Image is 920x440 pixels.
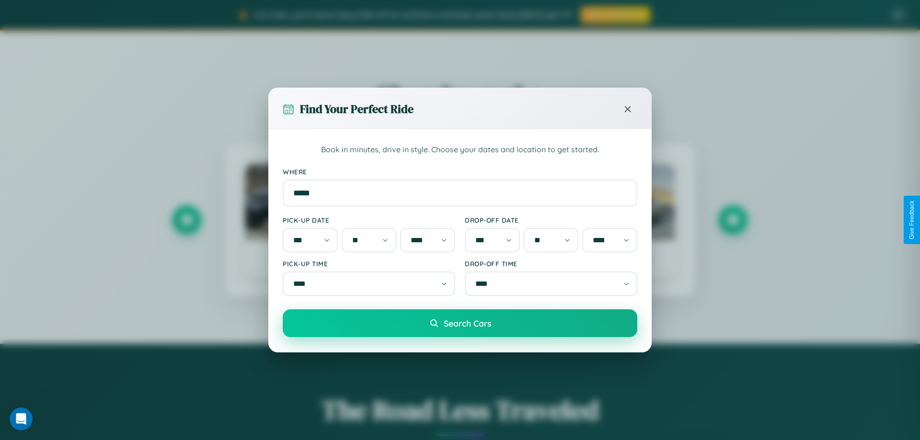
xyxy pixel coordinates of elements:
label: Pick-up Date [283,216,455,224]
span: Search Cars [444,318,491,328]
label: Pick-up Time [283,259,455,268]
label: Where [283,168,637,176]
label: Drop-off Time [465,259,637,268]
h3: Find Your Perfect Ride [300,101,414,117]
p: Book in minutes, drive in style. Choose your dates and location to get started. [283,144,637,156]
button: Search Cars [283,309,637,337]
label: Drop-off Date [465,216,637,224]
